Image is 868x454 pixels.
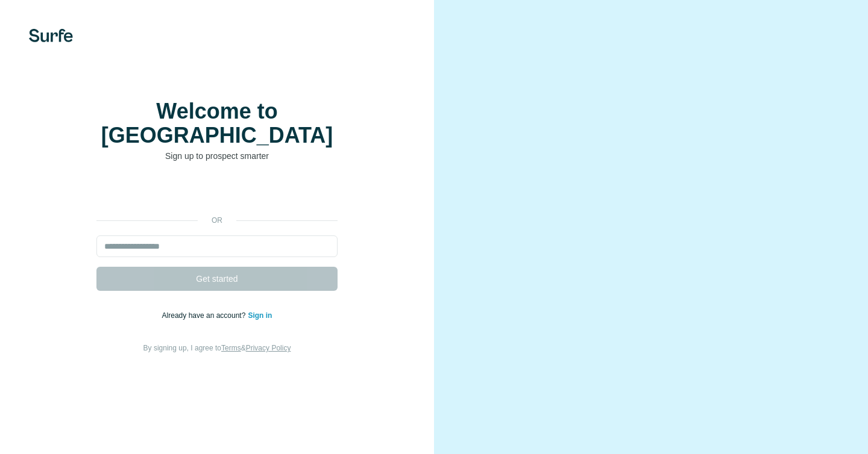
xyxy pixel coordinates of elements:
span: By signing up, I agree to & [143,344,291,352]
span: Already have an account? [162,311,248,320]
img: Surfe's logo [29,29,73,42]
h1: Welcome to [GEOGRAPHIC_DATA] [96,99,338,148]
p: Sign up to prospect smarter [96,150,338,162]
a: Privacy Policy [246,344,291,352]
a: Terms [221,344,241,352]
a: Sign in [248,311,272,320]
p: or [198,215,236,226]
